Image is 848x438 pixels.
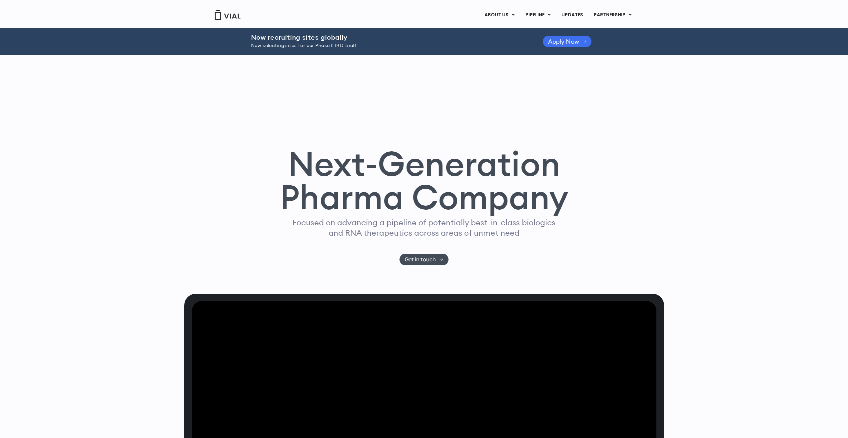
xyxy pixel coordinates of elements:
h2: Now recruiting sites globally [251,34,526,41]
a: PIPELINEMenu Toggle [520,9,556,21]
a: PARTNERSHIPMenu Toggle [588,9,637,21]
p: Focused on advancing a pipeline of potentially best-in-class biologics and RNA therapeutics acros... [290,217,558,238]
a: ABOUT USMenu Toggle [479,9,520,21]
a: Get in touch [400,254,448,265]
span: Apply Now [548,39,579,44]
a: UPDATES [556,9,588,21]
a: Apply Now [543,36,592,47]
h1: Next-Generation Pharma Company [280,147,568,214]
p: Now selecting sites for our Phase II IBD trial! [251,42,526,49]
img: Vial Logo [214,10,241,20]
span: Get in touch [405,257,436,262]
